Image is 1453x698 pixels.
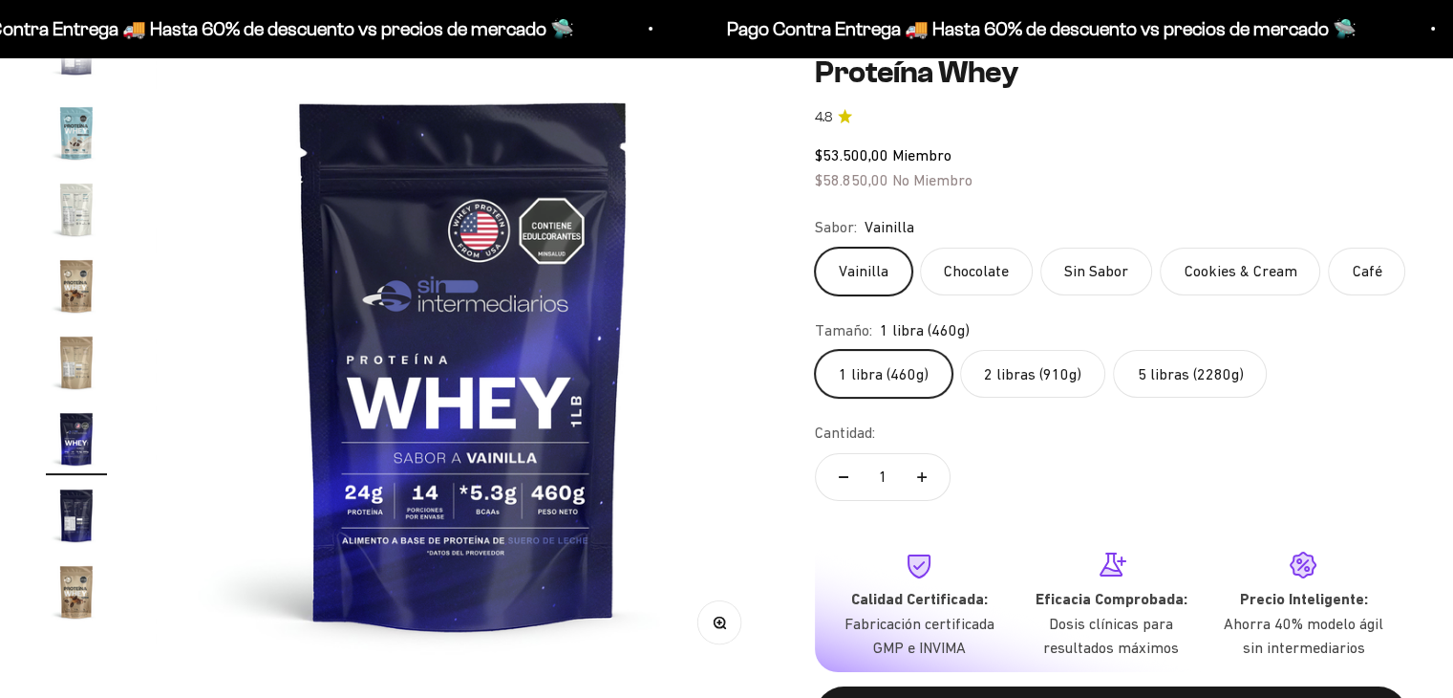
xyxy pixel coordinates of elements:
[46,102,107,169] button: Ir al artículo 14
[46,561,107,622] img: Proteína Whey
[1036,590,1187,608] strong: Eficacia Comprobada:
[815,146,888,164] span: $53.500,00
[46,26,107,93] button: Ir al artículo 13
[46,255,107,316] img: Proteína Whey
[815,107,832,128] span: 4.8
[815,171,888,188] span: $58.850,00
[838,612,999,661] p: Fabricación certificada GMP e INVIMA
[46,408,107,475] button: Ir al artículo 18
[816,454,871,500] button: Reducir cantidad
[46,561,107,628] button: Ir al artículo 20
[815,421,875,446] label: Cantidad:
[46,485,107,552] button: Ir al artículo 19
[46,179,107,246] button: Ir al artículo 15
[46,332,107,399] button: Ir al artículo 17
[46,408,107,469] img: Proteína Whey
[894,454,950,500] button: Aumentar cantidad
[46,179,107,240] img: Proteína Whey
[892,146,951,164] span: Miembro
[815,55,1407,91] h1: Proteína Whey
[46,485,107,546] img: Proteína Whey
[46,255,107,322] button: Ir al artículo 16
[815,215,857,240] legend: Sabor:
[46,332,107,393] img: Proteína Whey
[46,102,107,164] img: Proteína Whey
[156,55,772,671] img: Proteína Whey
[1031,612,1192,661] p: Dosis clínicas para resultados máximos
[815,107,1407,128] a: 4.84.8 de 5.0 estrellas
[880,318,970,343] span: 1 libra (460g)
[850,590,987,608] strong: Calidad Certificada:
[1239,590,1367,608] strong: Precio Inteligente:
[865,215,914,240] span: Vainilla
[815,318,872,343] legend: Tamaño:
[892,171,972,188] span: No Miembro
[1223,612,1384,661] p: Ahorra 40% modelo ágil sin intermediarios
[709,13,1338,44] p: Pago Contra Entrega 🚚 Hasta 60% de descuento vs precios de mercado 🛸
